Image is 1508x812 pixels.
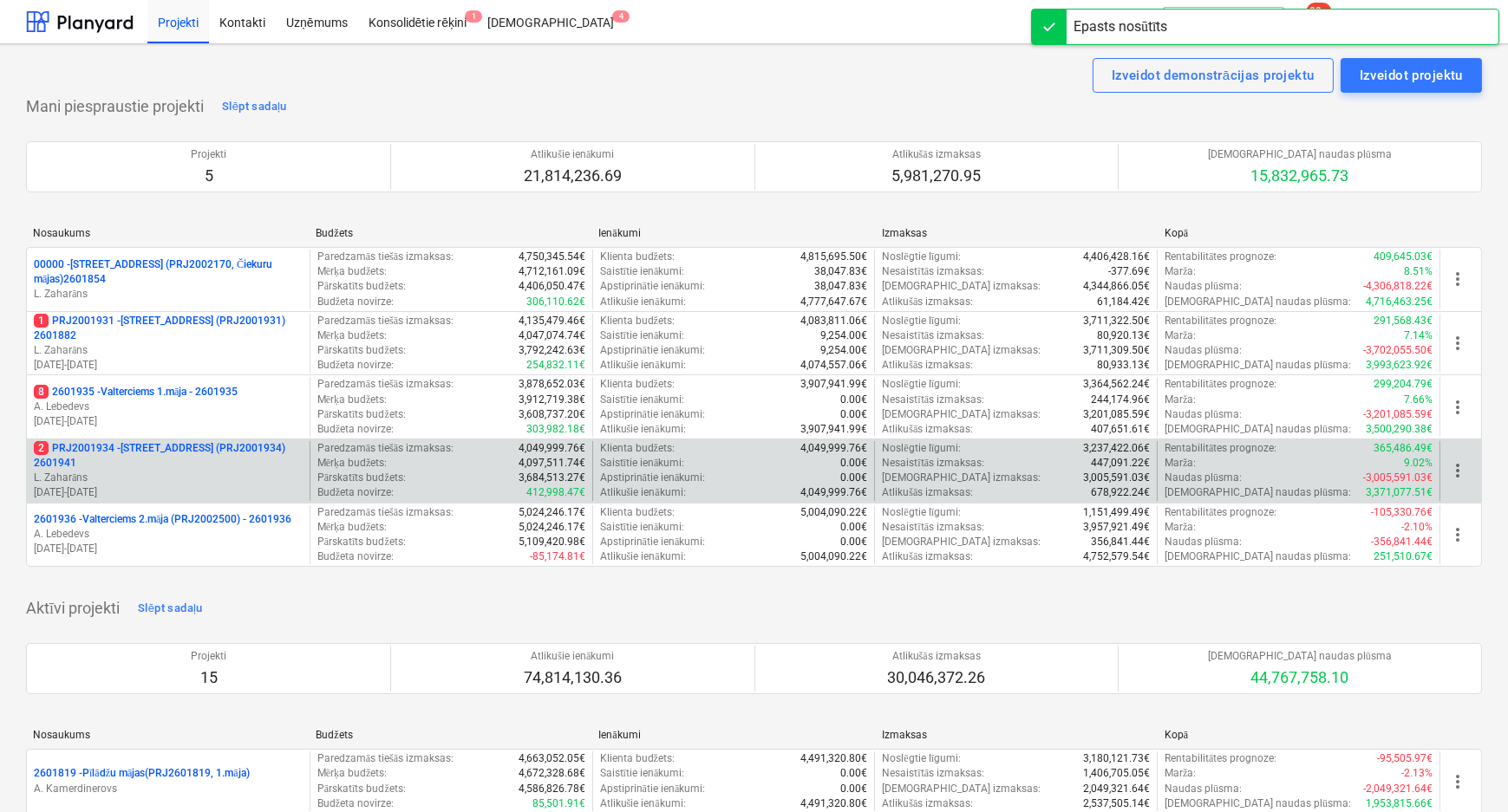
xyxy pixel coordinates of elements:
[882,766,984,781] p: Nesaistītās izmaksas :
[1447,524,1468,545] span: more_vert
[317,766,388,781] p: Mērķa budžets :
[1366,422,1433,437] p: 3,500,290.38€
[1447,397,1468,418] span: more_vert
[882,227,1151,239] div: Izmaksas
[317,377,454,392] p: Paredzamās tiešās izmaksas :
[882,264,984,279] p: Nesaistītās izmaksas :
[800,505,867,520] p: 5,004,090.22€
[1404,456,1433,471] p: 9.02%
[33,227,302,239] div: Nosaukums
[317,485,394,500] p: Budžeta novirze :
[600,520,685,535] p: Saistītie ienākumi :
[317,471,406,485] p: Pārskatīts budžets :
[34,400,303,414] p: A. Lebedevs
[1165,535,1242,549] p: Naudas plūsma :
[524,667,622,688] p: 74,814,130.36
[882,250,961,264] p: Noslēgtie līgumi :
[519,328,585,343] p: 4,047,074.74€
[882,549,973,564] p: Atlikušās izmaksas :
[1371,505,1433,520] p: -105,330.76€
[526,485,585,500] p: 412,998.47€
[317,535,406,549] p: Pārskatīts budžets :
[519,535,585,549] p: 5,109,420.98€
[600,314,675,328] p: Klienta budžets :
[26,96,204,117] p: Mani piespraustie projekti
[317,264,388,279] p: Mērķa budžets :
[800,441,867,456] p: 4,049,999.76€
[519,520,585,535] p: 5,024,246.17€
[600,751,675,766] p: Klienta budžets :
[1165,343,1242,358] p: Naudas plūsma :
[820,328,867,343] p: 9,254.00€
[882,456,984,471] p: Nesaistītās izmaksas :
[519,471,585,485] p: 3,684,513.27€
[34,343,303,358] p: L. Zaharāns
[1083,782,1150,796] p: 2,049,321.64€
[600,456,685,471] p: Saistītie ienākumi :
[526,358,585,373] p: 254,832.11€
[1374,549,1433,564] p: 251,510.67€
[34,257,303,302] div: 00000 -[STREET_ADDRESS] (PRJ2002170, Čiekuru mājas)2601854L. Zaharāns
[34,385,238,400] p: 2601935 - Valterciems 1.māja - 2601935
[1165,422,1351,437] p: [DEMOGRAPHIC_DATA] naudas plūsma :
[530,549,585,564] p: -85,174.81€
[800,796,867,811] p: 4,491,320.80€
[1447,333,1468,354] span: more_vert
[34,485,303,500] p: [DATE] - [DATE]
[600,796,686,811] p: Atlikušie ienākumi :
[1083,314,1150,328] p: 3,711,322.50€
[882,279,1041,294] p: [DEMOGRAPHIC_DATA] izmaksas :
[1165,485,1351,500] p: [DEMOGRAPHIC_DATA] naudas plūsma :
[138,599,203,619] div: Slēpt sadaļu
[1404,328,1433,343] p: 7.14%
[1421,729,1508,812] div: Chat Widget
[519,441,585,456] p: 4,049,999.76€
[600,295,686,309] p: Atlikušie ienākumi :
[600,407,706,422] p: Apstiprinātie ienākumi :
[800,295,867,309] p: 4,777,647.67€
[34,257,303,287] p: 00000 - [STREET_ADDRESS] (PRJ2002170, Čiekuru mājas)2601854
[34,441,303,501] div: 2PRJ2001934 -[STREET_ADDRESS] (PRJ2001934) 2601941L. Zaharāns[DATE]-[DATE]
[34,385,303,429] div: 82601935 -Valterciems 1.māja - 2601935A. Lebedevs[DATE]-[DATE]
[598,729,867,742] div: Ienākumi
[191,147,226,162] p: Projekti
[600,343,706,358] p: Apstiprinātie ienākumi :
[1208,166,1392,186] p: 15,832,965.73
[882,343,1041,358] p: [DEMOGRAPHIC_DATA] izmaksas :
[465,10,482,23] span: 1
[1401,520,1433,535] p: -2.10%
[840,393,867,407] p: 0.00€
[882,485,973,500] p: Atlikušās izmaksas :
[519,264,585,279] p: 4,712,161.09€
[1165,471,1242,485] p: Naudas plūsma :
[317,782,406,796] p: Pārskatīts budžets :
[1091,393,1150,407] p: 244,174.96€
[519,751,585,766] p: 4,663,052.05€
[882,751,961,766] p: Noslēgtie līgumi :
[1074,16,1167,37] div: Epasts nosūtīts
[600,505,675,520] p: Klienta budžets :
[600,422,686,437] p: Atlikušie ienākumi :
[1091,535,1150,549] p: 356,841.44€
[800,549,867,564] p: 5,004,090.22€
[882,471,1041,485] p: [DEMOGRAPHIC_DATA] izmaksas :
[814,264,867,279] p: 38,047.83€
[317,796,394,811] p: Budžeta novirze :
[1363,782,1433,796] p: -2,049,321.64€
[1363,279,1433,294] p: -4,306,818.22€
[1083,441,1150,456] p: 3,237,422.06€
[1165,549,1351,564] p: [DEMOGRAPHIC_DATA] naudas plūsma :
[519,782,585,796] p: 4,586,826.78€
[1093,58,1334,93] button: Izveidot demonstrācijas projektu
[317,279,406,294] p: Pārskatīts budžets :
[1112,64,1315,87] div: Izveidot demonstrācijas projektu
[34,314,303,374] div: 1PRJ2001931 -[STREET_ADDRESS] (PRJ2001931) 2601882L. Zaharāns[DATE]-[DATE]
[1165,264,1196,279] p: Marža :
[882,441,961,456] p: Noslēgtie līgumi :
[1083,751,1150,766] p: 3,180,121.73€
[840,535,867,549] p: 0.00€
[1083,279,1150,294] p: 4,344,866.05€
[519,343,585,358] p: 3,792,242.63€
[882,520,984,535] p: Nesaistītās izmaksas :
[317,441,454,456] p: Paredzamās tiešās izmaksas :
